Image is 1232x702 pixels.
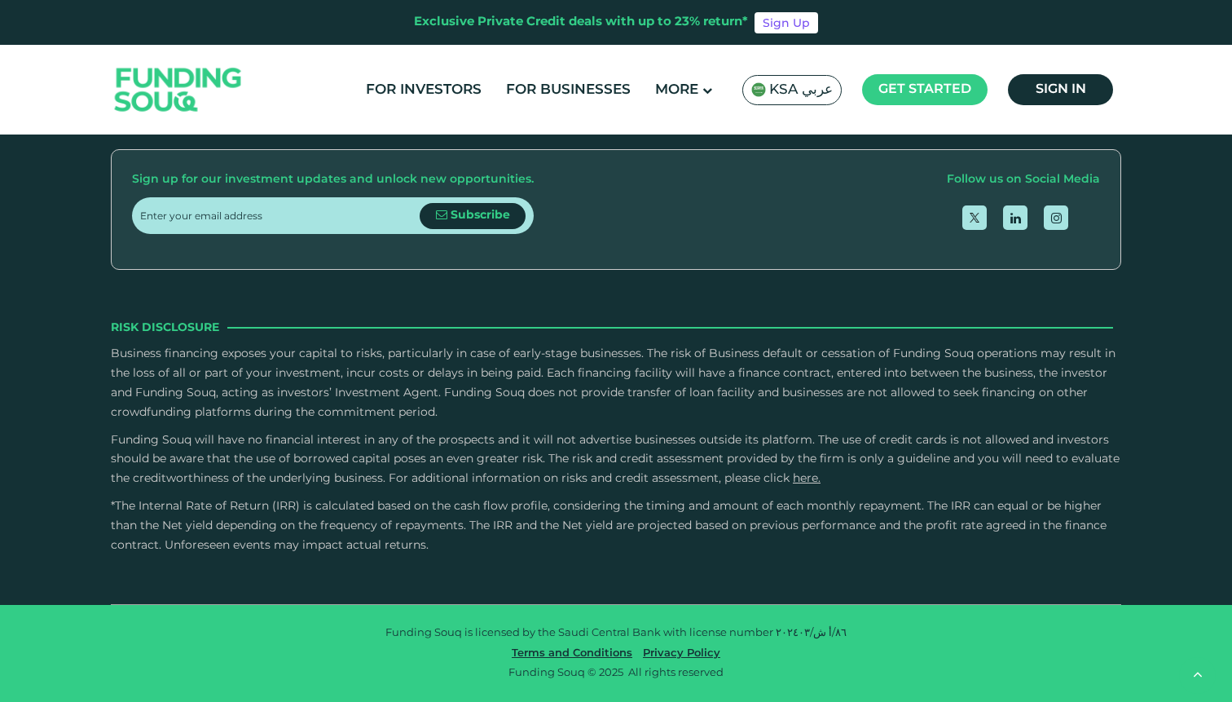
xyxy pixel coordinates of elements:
[751,82,766,97] img: SA Flag
[99,49,258,131] img: Logo
[132,170,534,190] div: Sign up for our investment updates and unlock new opportunities.
[947,170,1100,190] div: Follow us on Social Media
[769,81,833,99] span: KSA عربي
[123,625,1109,642] p: Funding Souq is licensed by the Saudi Central Bank with license number ٨٦/أ ش/٢٠٢٤٠٣
[1044,205,1068,230] a: open Instagram
[508,648,636,659] a: Terms and Conditions
[628,668,724,678] span: All rights reserved
[793,473,821,484] a: here.
[111,435,1120,485] span: Funding Souq will have no financial interest in any of the prospects and it will not advertise bu...
[502,77,635,104] a: For Businesses
[414,13,748,32] div: Exclusive Private Credit deals with up to 23% return*
[111,319,219,337] span: Risk Disclosure
[655,83,698,97] span: More
[639,648,724,659] a: Privacy Policy
[420,203,526,229] button: Subscribe
[1003,205,1027,230] a: open Linkedin
[878,83,971,95] span: Get started
[508,668,596,678] span: Funding Souq ©
[1008,74,1113,105] a: Sign in
[362,77,486,104] a: For Investors
[111,497,1121,555] p: *The Internal Rate of Return (IRR) is calculated based on the cash flow profile, considering the ...
[599,668,623,678] span: 2025
[962,205,987,230] a: open Twitter
[970,213,979,223] img: twitter
[451,210,510,221] span: Subscribe
[111,345,1121,422] p: Business financing exposes your capital to risks, particularly in case of early-stage businesses....
[1036,83,1086,95] span: Sign in
[140,197,420,234] input: Enter your email address
[755,12,818,33] a: Sign Up
[1179,657,1216,694] button: back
